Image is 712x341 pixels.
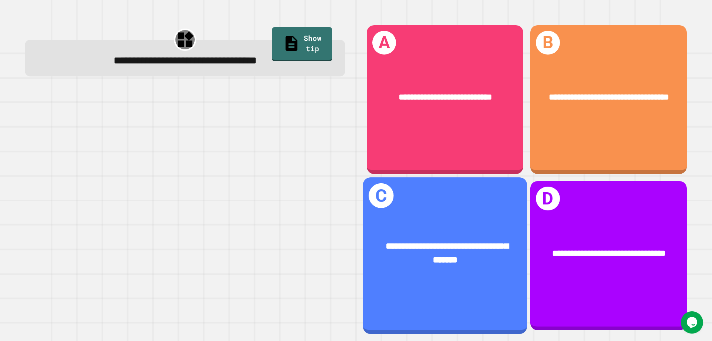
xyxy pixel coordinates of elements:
[369,183,393,208] h1: C
[681,311,705,334] iframe: chat widget
[272,27,332,61] a: Show tip
[536,187,560,210] h1: D
[536,31,560,55] h1: B
[372,31,396,55] h1: A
